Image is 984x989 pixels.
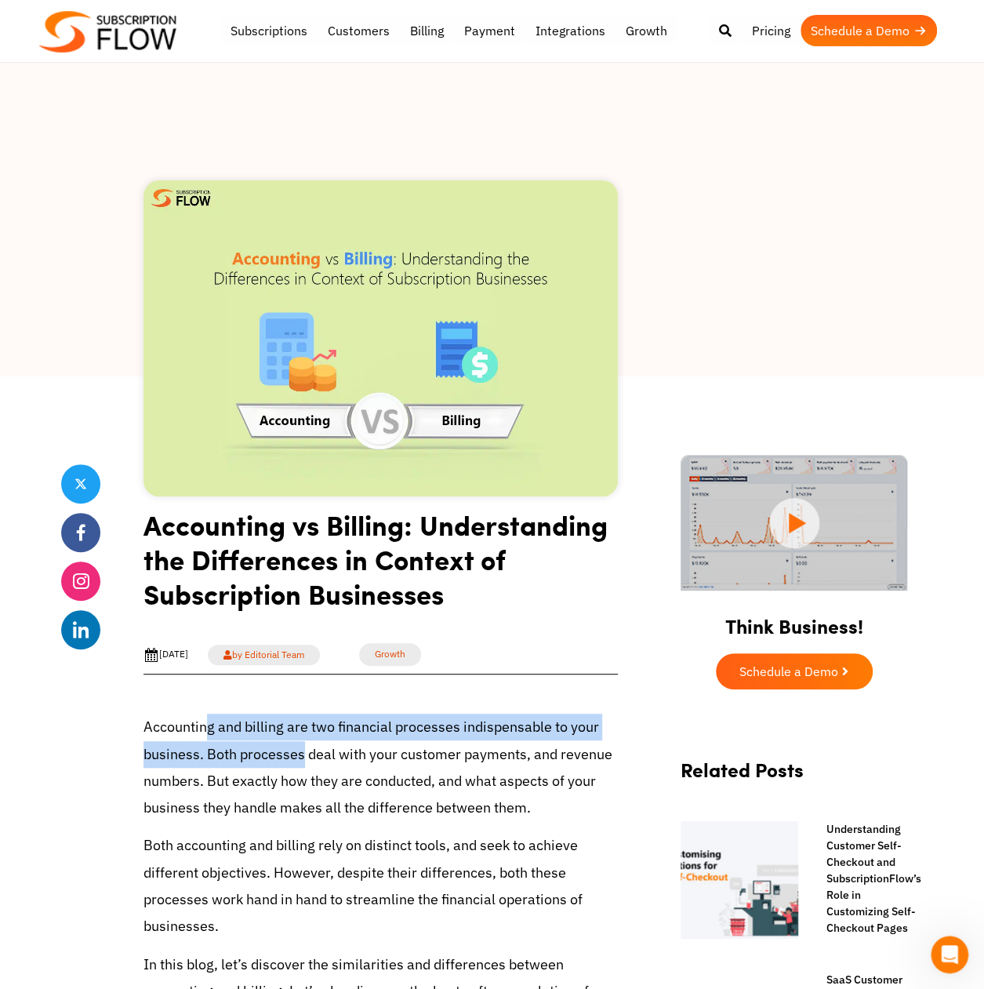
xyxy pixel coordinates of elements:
span: Schedule a Demo [739,665,838,678]
h2: Think Business! [665,595,924,645]
a: Growth [615,15,677,46]
a: Subscriptions [220,15,318,46]
img: Customer self checkout [681,821,798,939]
p: Accounting and billing are two financial processes indispensable to your business. Both processes... [143,714,618,821]
a: Schedule a Demo [716,653,873,689]
a: Schedule a Demo [801,15,937,46]
img: Subscriptionflow [39,11,176,53]
img: intro video [681,455,907,591]
img: Accounting vs Billing [143,180,618,496]
h1: Accounting vs Billing: Understanding the Differences in Context of Subscription Businesses [143,507,618,623]
div: [DATE] [143,647,188,663]
iframe: Intercom live chat [931,936,968,973]
a: Customers [318,15,400,46]
a: Billing [400,15,454,46]
a: Understanding Customer Self-Checkout and SubscriptionFlow’s Role in Customizing Self-Checkout Pages [811,821,908,936]
h2: Related Posts [681,758,908,797]
a: Growth [359,643,421,666]
a: Payment [454,15,525,46]
p: Both accounting and billing rely on distinct tools, and seek to achieve different objectives. How... [143,832,618,940]
a: Pricing [742,15,801,46]
a: by Editorial Team [208,645,320,665]
a: Integrations [525,15,615,46]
